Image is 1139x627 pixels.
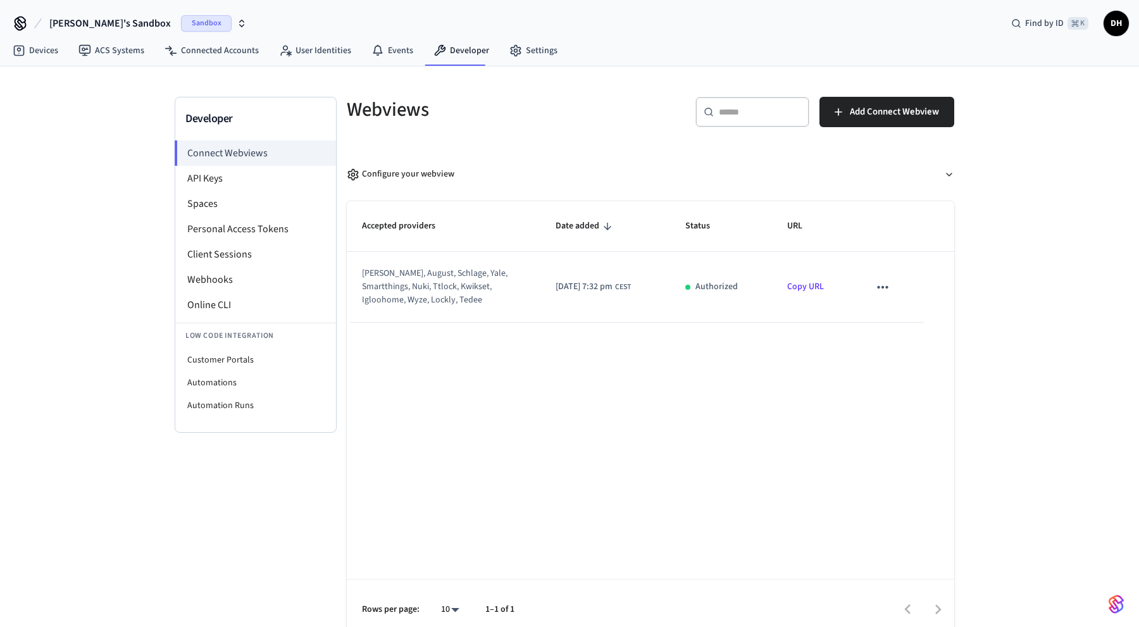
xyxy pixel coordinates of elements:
div: 10 [435,600,465,619]
button: Configure your webview [347,158,954,191]
li: Customer Portals [175,349,336,371]
li: Automation Runs [175,394,336,417]
span: Add Connect Webview [850,104,939,120]
span: Accepted providers [362,216,452,236]
p: Authorized [695,280,738,294]
table: sticky table [347,201,954,323]
span: Sandbox [181,15,232,32]
li: API Keys [175,166,336,191]
a: Events [361,39,423,62]
h5: Webviews [347,97,643,123]
li: Low Code Integration [175,323,336,349]
li: Spaces [175,191,336,216]
img: SeamLogoGradient.69752ec5.svg [1109,594,1124,614]
button: Add Connect Webview [819,97,954,127]
a: User Identities [269,39,361,62]
button: DH [1104,11,1129,36]
div: Find by ID⌘ K [1001,12,1099,35]
span: Find by ID [1025,17,1064,30]
li: Connect Webviews [175,140,336,166]
li: Online CLI [175,292,336,318]
li: Personal Access Tokens [175,216,336,242]
span: [DATE] 7:32 pm [556,280,613,294]
h3: Developer [185,110,326,128]
span: DH [1105,12,1128,35]
span: URL [787,216,819,236]
a: Settings [499,39,568,62]
a: Connected Accounts [154,39,269,62]
li: Automations [175,371,336,394]
span: CEST [615,282,631,293]
span: Date added [556,216,616,236]
span: Status [685,216,726,236]
li: Webhooks [175,267,336,292]
a: Developer [423,39,499,62]
div: Europe/Stockholm [556,280,631,294]
a: Devices [3,39,68,62]
p: Rows per page: [362,603,420,616]
span: [PERSON_NAME]'s Sandbox [49,16,171,31]
div: [PERSON_NAME], august, schlage, yale, smartthings, nuki, ttlock, kwikset, igloohome, wyze, lockly... [362,267,509,307]
div: Configure your webview [347,168,454,181]
a: ACS Systems [68,39,154,62]
li: Client Sessions [175,242,336,267]
span: ⌘ K [1067,17,1088,30]
a: Copy URL [787,280,824,293]
p: 1–1 of 1 [485,603,514,616]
